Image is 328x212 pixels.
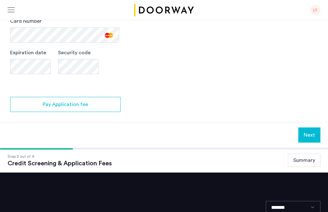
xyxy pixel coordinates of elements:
button: Summary [288,154,320,167]
label: Expiration date [10,49,46,56]
a: Cazamio logo [133,4,195,16]
label: Security code [58,49,91,56]
label: Card Number [10,17,42,25]
div: LT [310,5,320,15]
button: Next [298,127,320,143]
button: button [10,97,121,112]
span: Pay Application fee [43,101,88,108]
div: Credit Screening & Application Fees [8,160,112,167]
img: logo [133,4,195,16]
div: Step 2 out of 9 [8,153,112,160]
